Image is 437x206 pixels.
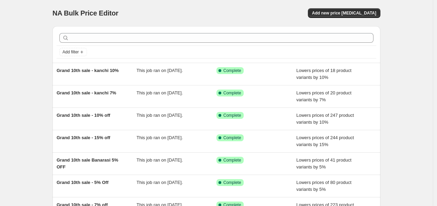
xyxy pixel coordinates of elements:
span: Complete [223,68,241,73]
span: Lowers prices of 41 product variants by 5% [297,157,352,169]
span: Complete [223,180,241,185]
span: Complete [223,157,241,163]
span: Lowers prices of 18 product variants by 10% [297,68,352,80]
span: This job ran on [DATE]. [137,135,183,140]
span: Grand 10th sale Banarasi 5% OFF [57,157,118,169]
button: Add new price [MEDICAL_DATA] [308,8,380,18]
span: Grand 10th sale - kanchi 7% [57,90,116,95]
span: This job ran on [DATE]. [137,90,183,95]
span: This job ran on [DATE]. [137,157,183,163]
span: Complete [223,113,241,118]
span: Add filter [62,49,79,55]
span: This job ran on [DATE]. [137,68,183,73]
span: Grand 10th sale - kanchi 10% [57,68,119,73]
span: Grand 10th sale - 15% off [57,135,110,140]
span: Grand 10th sale - 10% off [57,113,110,118]
span: Add new price [MEDICAL_DATA] [312,10,376,16]
span: Grand 10th sale - 5% Off [57,180,108,185]
span: Complete [223,90,241,96]
span: Complete [223,135,241,141]
span: Lowers prices of 244 product variants by 15% [297,135,354,147]
span: This job ran on [DATE]. [137,180,183,185]
span: This job ran on [DATE]. [137,113,183,118]
span: Lowers prices of 20 product variants by 7% [297,90,352,102]
span: Lowers prices of 247 product variants by 10% [297,113,354,125]
span: Lowers prices of 80 product variants by 5% [297,180,352,192]
span: NA Bulk Price Editor [52,9,118,17]
button: Add filter [59,48,87,56]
